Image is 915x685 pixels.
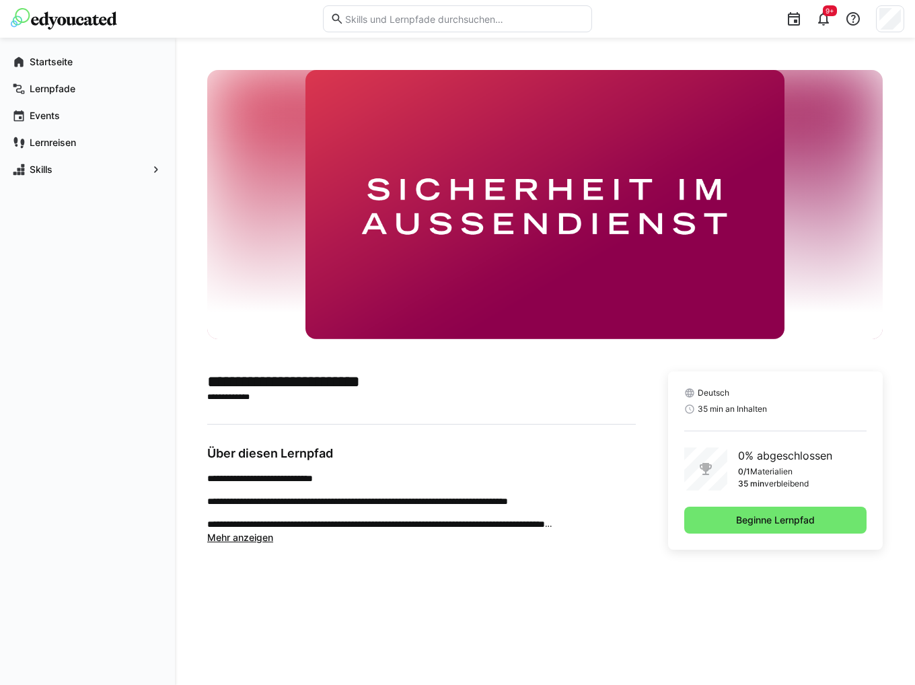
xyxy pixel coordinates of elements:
[734,513,817,527] span: Beginne Lernpfad
[344,13,585,25] input: Skills und Lernpfade durchsuchen…
[698,404,767,414] span: 35 min an Inhalten
[207,532,273,543] span: Mehr anzeigen
[738,447,832,464] p: 0% abgeschlossen
[826,7,834,15] span: 9+
[698,388,729,398] span: Deutsch
[684,507,867,534] button: Beginne Lernpfad
[764,478,809,489] p: verbleibend
[207,446,636,461] h3: Über diesen Lernpfad
[750,466,793,477] p: Materialien
[738,478,764,489] p: 35 min
[738,466,750,477] p: 0/1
